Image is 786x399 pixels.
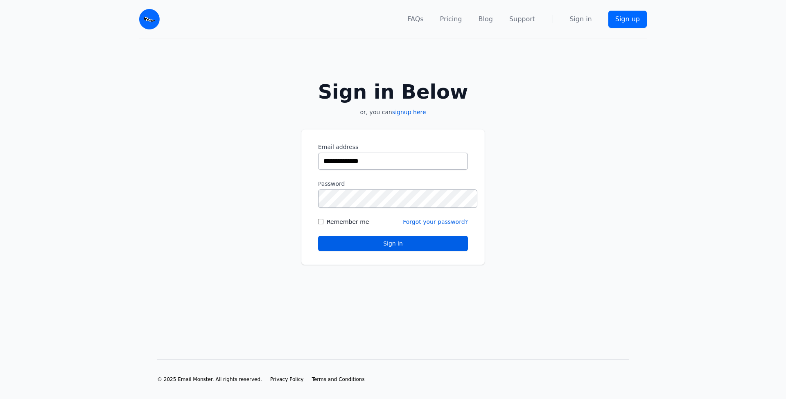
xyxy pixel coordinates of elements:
[327,218,369,226] label: Remember me
[312,376,365,382] span: Terms and Conditions
[139,9,160,29] img: Email Monster
[318,236,468,251] button: Sign in
[569,14,592,24] a: Sign in
[318,180,468,188] label: Password
[318,143,468,151] label: Email address
[403,219,468,225] a: Forgot your password?
[157,376,262,383] li: © 2025 Email Monster. All rights reserved.
[270,376,304,382] span: Privacy Policy
[608,11,647,28] a: Sign up
[440,14,462,24] a: Pricing
[509,14,535,24] a: Support
[479,14,493,24] a: Blog
[392,109,426,115] a: signup here
[301,108,485,116] p: or, you can
[301,82,485,101] h2: Sign in Below
[270,376,304,383] a: Privacy Policy
[407,14,423,24] a: FAQs
[312,376,365,383] a: Terms and Conditions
